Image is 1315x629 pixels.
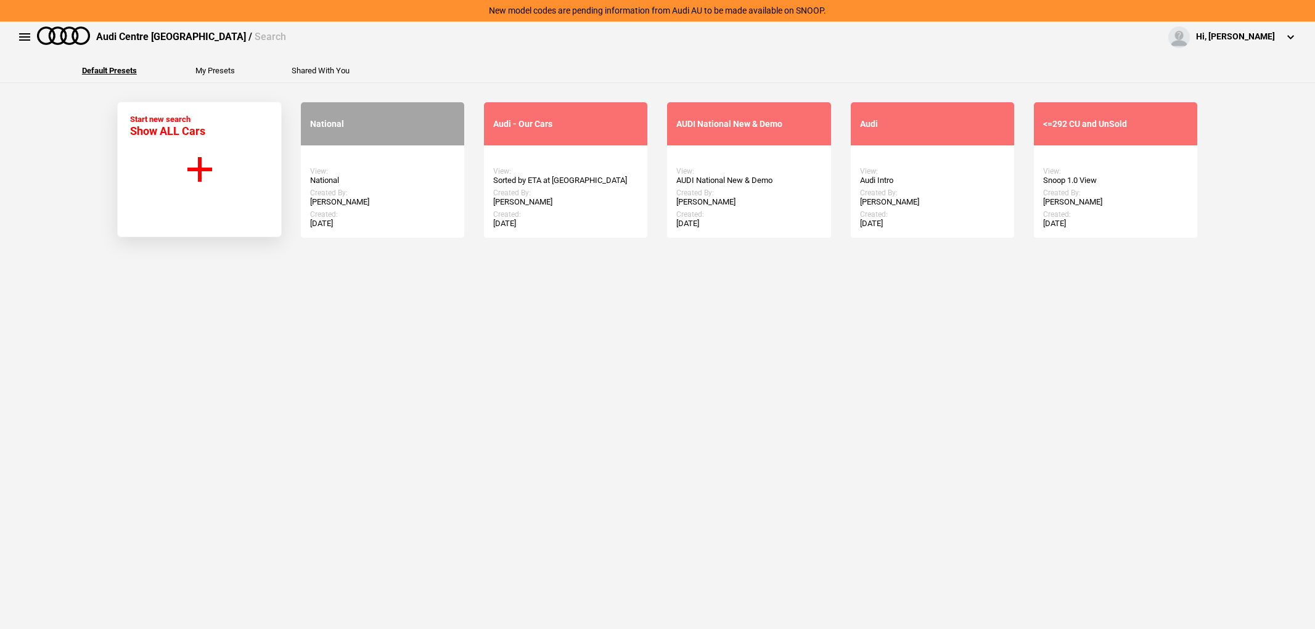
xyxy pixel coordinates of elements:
span: Show ALL Cars [130,124,205,137]
button: Shared With You [292,67,350,75]
div: Audi [860,119,1005,129]
span: Search [255,31,286,43]
div: Audi - Our Cars [493,119,638,129]
div: [DATE] [493,219,638,229]
div: Created By: [1043,189,1188,197]
div: Audi Centre [GEOGRAPHIC_DATA] / [96,30,286,44]
div: [DATE] [1043,219,1188,229]
div: Audi Intro [860,176,1005,185]
div: Created: [493,210,638,219]
button: Start new search Show ALL Cars [117,102,282,237]
div: [PERSON_NAME] [1043,197,1188,207]
div: Created By: [860,189,1005,197]
div: [DATE] [676,219,821,229]
div: Created: [310,210,455,219]
div: [PERSON_NAME] [676,197,821,207]
div: Hi, [PERSON_NAME] [1196,31,1275,43]
div: [PERSON_NAME] [310,197,455,207]
div: Snoop 1.0 View [1043,176,1188,185]
div: <=292 CU and UnSold [1043,119,1188,129]
button: Default Presets [82,67,137,75]
div: Created By: [310,189,455,197]
div: Created: [860,210,1005,219]
div: [DATE] [310,219,455,229]
div: Created: [1043,210,1188,219]
div: View: [1043,167,1188,176]
div: [DATE] [860,219,1005,229]
div: View: [676,167,821,176]
div: View: [310,167,455,176]
div: Created By: [493,189,638,197]
div: AUDI National New & Demo [676,119,821,129]
div: Start new search [130,115,205,137]
div: AUDI National New & Demo [676,176,821,185]
button: My Presets [195,67,235,75]
div: View: [860,167,1005,176]
div: National [310,119,455,129]
div: [PERSON_NAME] [493,197,638,207]
img: audi.png [37,26,90,45]
div: National [310,176,455,185]
div: [PERSON_NAME] [860,197,1005,207]
div: Created: [676,210,821,219]
div: Sorted by ETA at [GEOGRAPHIC_DATA] [493,176,638,185]
div: View: [493,167,638,176]
div: Created By: [676,189,821,197]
